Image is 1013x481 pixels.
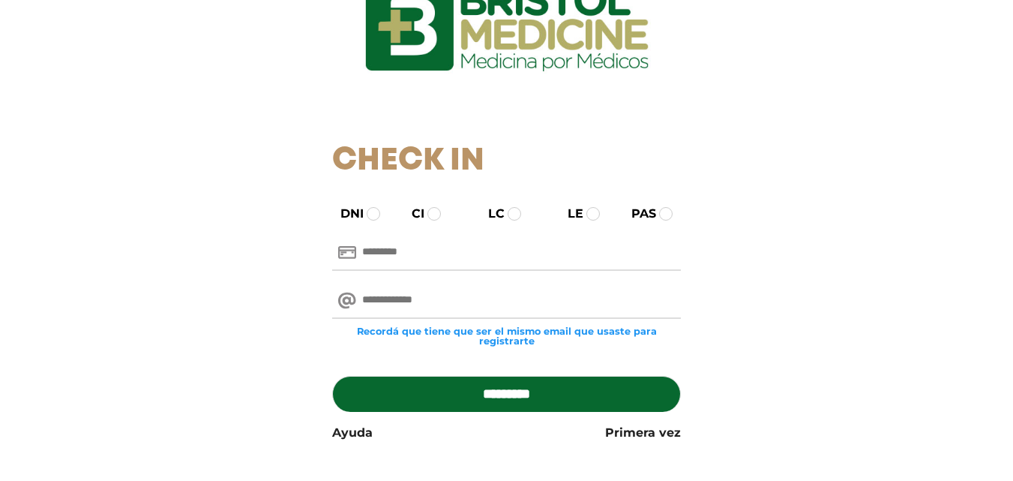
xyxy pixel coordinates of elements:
[398,205,424,223] label: CI
[332,424,373,442] a: Ayuda
[332,326,681,346] small: Recordá que tiene que ser el mismo email que usaste para registrarte
[618,205,656,223] label: PAS
[332,143,681,180] h1: Check In
[475,205,505,223] label: LC
[327,205,364,223] label: DNI
[605,424,681,442] a: Primera vez
[554,205,583,223] label: LE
